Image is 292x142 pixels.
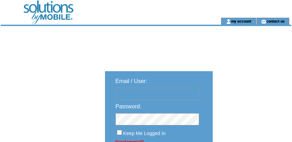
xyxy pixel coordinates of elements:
img: contact_us_icon.gif;jsessionid=E41227EC4E9485B4187D77CB036A3273 [261,19,266,24]
img: account_icon.gif;jsessionid=E41227EC4E9485B4187D77CB036A3273 [226,19,231,24]
span: Password: [115,103,141,109]
a: contact us [266,19,285,23]
a: my account [231,19,251,23]
span: Email / User: [115,78,147,84]
span: Keep Me Logged In [123,131,165,136]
